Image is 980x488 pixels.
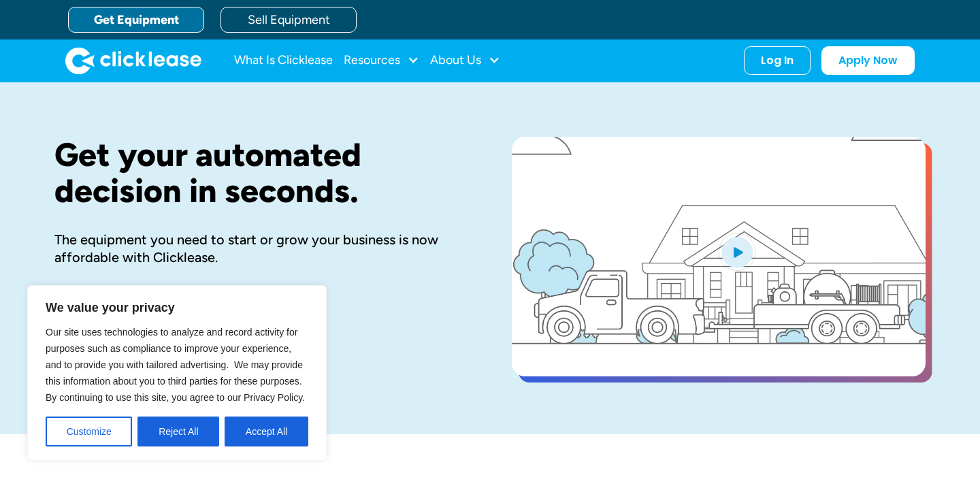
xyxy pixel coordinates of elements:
div: Resources [344,47,419,74]
a: Get Equipment [68,7,204,33]
div: About Us [430,47,500,74]
h1: Get your automated decision in seconds. [54,137,468,209]
a: home [65,47,201,74]
a: What Is Clicklease [234,47,333,74]
div: Log In [761,54,794,67]
div: We value your privacy [27,285,327,461]
div: The equipment you need to start or grow your business is now affordable with Clicklease. [54,231,468,266]
span: Our site uses technologies to analyze and record activity for purposes such as compliance to impr... [46,327,305,403]
a: open lightbox [512,137,926,376]
button: Customize [46,417,132,446]
img: Blue play button logo on a light blue circular background [719,233,755,271]
a: Apply Now [821,46,915,75]
a: Sell Equipment [220,7,357,33]
button: Accept All [225,417,308,446]
img: Clicklease logo [65,47,201,74]
button: Reject All [137,417,219,446]
p: We value your privacy [46,299,308,316]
